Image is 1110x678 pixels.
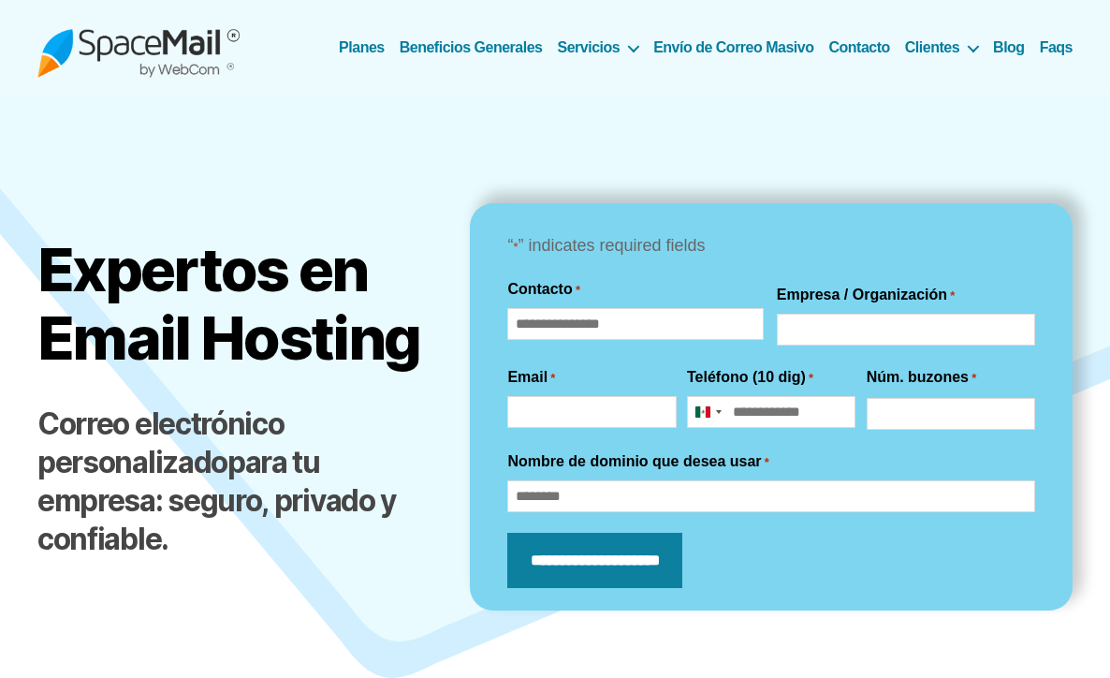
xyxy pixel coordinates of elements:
a: Beneficios Generales [400,38,543,56]
label: Teléfono (10 dig) [687,366,813,389]
a: Envío de Correo Masivo [653,38,813,56]
a: Blog [993,38,1025,56]
strong: Correo electrónico personalizado [37,405,284,480]
img: Spacemail [37,17,240,78]
label: Nombre de dominio que desea usar [507,450,768,473]
label: Email [507,366,555,389]
legend: Contacto [507,278,580,301]
button: Selected country [688,397,727,427]
p: “ ” indicates required fields [507,231,1035,261]
label: Núm. buzones [867,366,977,389]
a: Servicios [558,38,639,56]
a: Faqs [1040,38,1073,56]
a: Contacto [828,38,889,56]
h1: Expertos en Email Hosting [37,236,432,373]
h2: para tu empresa: seguro, privado y confiable. [37,405,432,559]
a: Planes [339,38,385,56]
a: Clientes [905,38,978,56]
label: Empresa / Organización [777,284,956,306]
nav: Horizontal [339,38,1073,56]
